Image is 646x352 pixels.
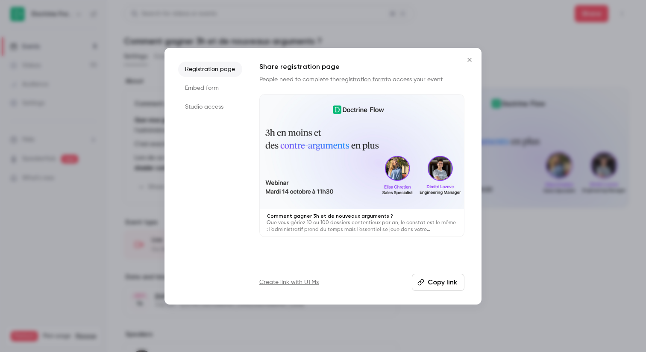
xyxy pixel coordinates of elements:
p: People need to complete the to access your event [259,75,464,84]
a: registration form [339,77,385,83]
h1: Share registration page [259,62,464,72]
li: Embed form [178,80,242,96]
li: Studio access [178,99,242,115]
p: Comment gagner 3h et de nouveaux arguments ? [267,213,457,219]
p: Que vous gériez 10 ou 100 dossiers contentieux par an, le constat est le même : l’administratif p... [267,219,457,233]
li: Registration page [178,62,242,77]
button: Close [461,51,478,68]
a: Create link with UTMs [259,278,319,287]
a: Comment gagner 3h et de nouveaux arguments ?Que vous gériez 10 ou 100 dossiers contentieux par an... [259,94,464,237]
button: Copy link [412,274,464,291]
